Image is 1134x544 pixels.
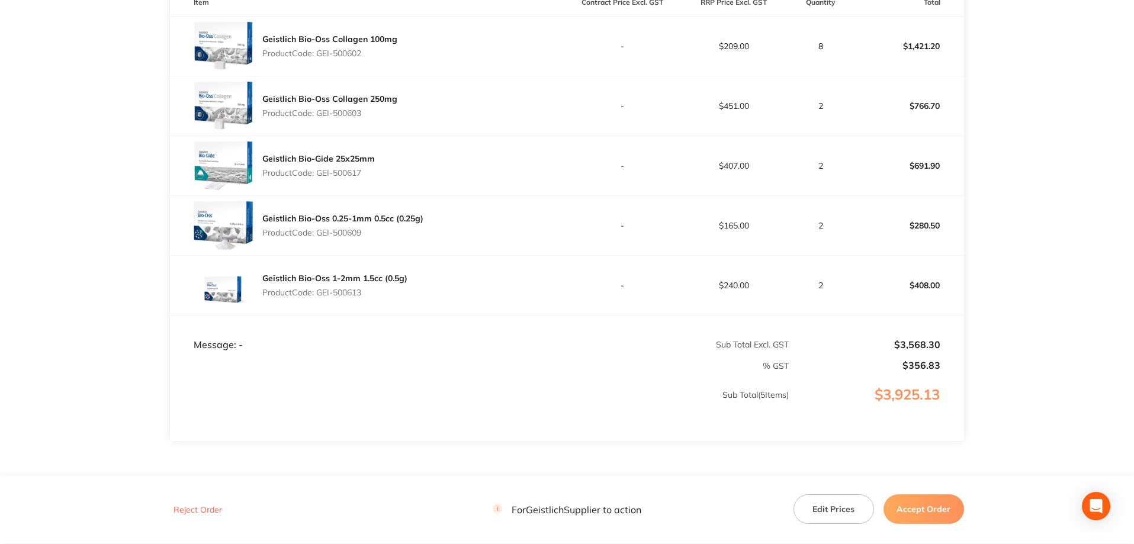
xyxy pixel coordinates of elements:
p: - [568,281,678,290]
div: Open Intercom Messenger [1082,492,1110,520]
p: $165.00 [679,221,789,230]
p: $240.00 [679,281,789,290]
img: aTE1OXptZA [194,17,253,76]
p: $408.00 [853,271,963,300]
p: 2 [790,101,852,111]
p: $766.70 [853,92,963,120]
button: Reject Order [170,505,226,516]
p: % GST [171,361,789,371]
p: $280.50 [853,211,963,240]
p: $356.83 [790,360,940,371]
p: 2 [790,221,852,230]
p: $407.00 [679,161,789,170]
p: Product Code: GEI-500603 [262,108,397,118]
p: $3,925.13 [790,387,963,427]
img: em91ZjJpaw [194,136,253,195]
p: - [568,101,678,111]
p: $451.00 [679,101,789,111]
a: Geistlich Bio-Oss Collagen 100mg [262,34,397,44]
p: $1,421.20 [853,32,963,60]
p: $691.90 [853,152,963,180]
p: $209.00 [679,41,789,51]
p: Sub Total ( 5 Items) [171,390,789,423]
img: bHBscHk4eA [194,196,253,255]
img: a2p4cmVzbg [194,76,253,136]
p: 2 [790,281,852,290]
a: Geistlich Bio-Gide 25x25mm [262,153,375,164]
p: For Geistlich Supplier to action [493,504,641,516]
p: Product Code: GEI-500609 [262,228,423,237]
p: - [568,161,678,170]
p: Product Code: GEI-500613 [262,288,407,297]
img: cXIwd2NydQ [194,256,253,315]
a: Geistlich Bio-Oss 0.25-1mm 0.5cc (0.25g) [262,213,423,224]
button: Accept Order [884,495,964,524]
p: - [568,221,678,230]
p: 8 [790,41,852,51]
p: - [568,41,678,51]
p: Product Code: GEI-500617 [262,168,375,178]
a: Geistlich Bio-Oss 1-2mm 1.5cc (0.5g) [262,273,407,284]
button: Edit Prices [794,495,874,524]
p: $3,568.30 [790,339,940,350]
p: Sub Total Excl. GST [568,340,789,349]
p: Product Code: GEI-500602 [262,49,397,58]
td: Message: - [170,316,567,351]
a: Geistlich Bio-Oss Collagen 250mg [262,94,397,104]
p: 2 [790,161,852,170]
